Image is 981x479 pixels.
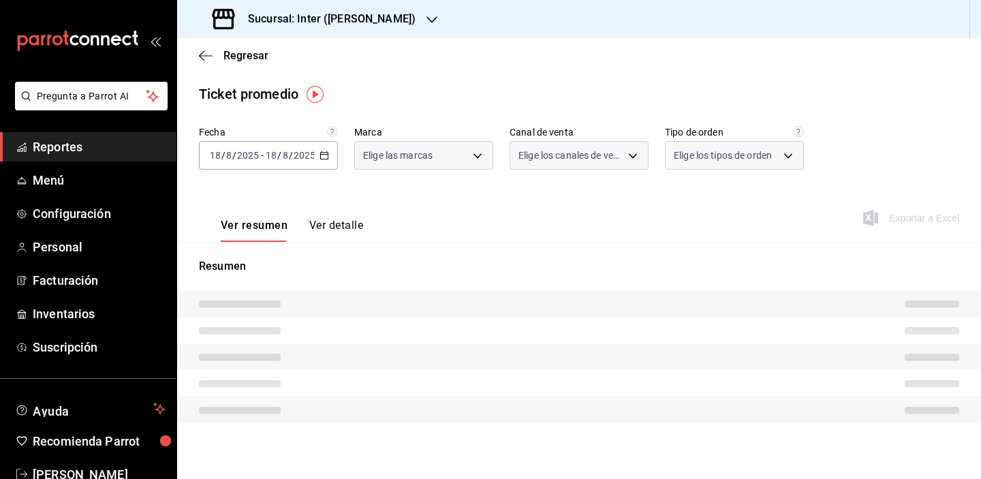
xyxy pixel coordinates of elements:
[199,84,298,104] div: Ticket promedio
[261,150,264,161] span: -
[10,99,168,113] a: Pregunta a Parrot AI
[237,11,416,27] h3: Sucursal: Inter ([PERSON_NAME])
[33,138,166,156] span: Reportes
[33,338,166,356] span: Suscripción
[793,126,804,137] svg: Todas las órdenes contabilizan 1 comensal a excepción de órdenes de mesa con comensales obligator...
[199,49,268,62] button: Regresar
[225,150,232,161] input: --
[33,204,166,223] span: Configuración
[33,432,166,450] span: Recomienda Parrot
[33,305,166,323] span: Inventarios
[665,127,804,137] label: Tipo de orden
[221,219,287,242] button: Ver resumen
[265,150,277,161] input: --
[293,150,316,161] input: ----
[354,127,493,137] label: Marca
[150,35,161,46] button: open_drawer_menu
[363,149,433,162] span: Elige las marcas
[15,82,168,110] button: Pregunta a Parrot AI
[518,149,623,162] span: Elige los canales de venta
[199,258,959,275] p: Resumen
[674,149,772,162] span: Elige los tipos de orden
[282,150,289,161] input: --
[209,150,221,161] input: --
[289,150,293,161] span: /
[33,238,166,256] span: Personal
[309,219,363,242] button: Ver detalle
[307,86,324,103] img: Tooltip marker
[223,49,268,62] span: Regresar
[37,89,146,104] span: Pregunta a Parrot AI
[33,271,166,290] span: Facturación
[232,150,236,161] span: /
[199,127,338,137] label: Fecha
[221,219,363,242] div: navigation tabs
[33,401,148,417] span: Ayuda
[510,127,649,137] label: Canal de venta
[236,150,260,161] input: ----
[277,150,281,161] span: /
[221,150,225,161] span: /
[327,126,338,137] svg: Información delimitada a máximo 62 días.
[33,171,166,189] span: Menú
